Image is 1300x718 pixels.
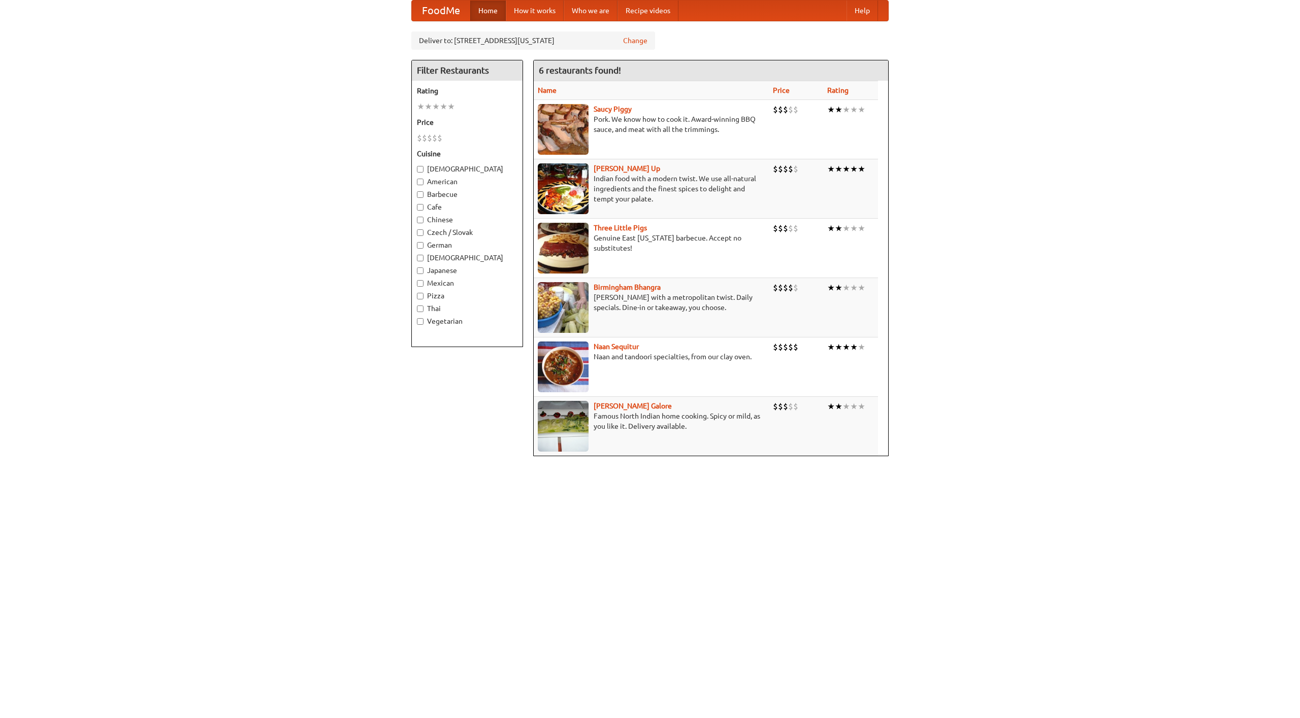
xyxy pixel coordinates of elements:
[417,191,424,198] input: Barbecue
[417,253,517,263] label: [DEMOGRAPHIC_DATA]
[594,105,632,113] a: Saucy Piggy
[842,223,850,234] li: ★
[417,267,424,274] input: Japanese
[594,283,661,291] a: Birmingham Bhangra
[538,233,765,253] p: Genuine East [US_STATE] barbecue. Accept no substitutes!
[773,104,778,115] li: $
[538,104,589,155] img: saucy.jpg
[417,278,517,288] label: Mexican
[427,132,432,144] li: $
[538,292,765,313] p: [PERSON_NAME] with a metropolitan twist. Daily specials. Dine-in or takeaway, you choose.
[538,341,589,392] img: naansequitur.jpg
[623,36,647,46] a: Change
[417,179,424,185] input: American
[835,282,842,293] li: ★
[858,282,865,293] li: ★
[778,282,783,293] li: $
[594,402,672,410] b: [PERSON_NAME] Galore
[594,343,639,351] b: Naan Sequitur
[773,163,778,175] li: $
[773,223,778,234] li: $
[417,86,517,96] h5: Rating
[778,401,783,412] li: $
[827,282,835,293] li: ★
[858,401,865,412] li: ★
[417,166,424,173] input: [DEMOGRAPHIC_DATA]
[417,215,517,225] label: Chinese
[842,104,850,115] li: ★
[827,163,835,175] li: ★
[850,163,858,175] li: ★
[793,341,798,353] li: $
[417,291,517,301] label: Pizza
[788,223,793,234] li: $
[422,132,427,144] li: $
[835,104,842,115] li: ★
[858,223,865,234] li: ★
[417,227,517,237] label: Czech / Slovak
[538,401,589,452] img: currygalore.jpg
[850,341,858,353] li: ★
[827,223,835,234] li: ★
[417,303,517,314] label: Thai
[538,282,589,333] img: bhangra.jpg
[850,401,858,412] li: ★
[773,341,778,353] li: $
[842,282,850,293] li: ★
[827,104,835,115] li: ★
[432,132,437,144] li: $
[417,217,424,223] input: Chinese
[835,401,842,412] li: ★
[417,242,424,249] input: German
[417,280,424,287] input: Mexican
[564,1,617,21] a: Who we are
[538,163,589,214] img: curryup.jpg
[538,411,765,431] p: Famous North Indian home cooking. Spicy or mild, as you like it. Delivery available.
[788,163,793,175] li: $
[437,132,442,144] li: $
[538,223,589,273] img: littlepigs.jpg
[783,104,788,115] li: $
[594,224,647,232] b: Three Little Pigs
[447,101,455,112] li: ★
[842,163,850,175] li: ★
[538,352,765,362] p: Naan and tandoori specialties, from our clay oven.
[417,318,424,325] input: Vegetarian
[788,401,793,412] li: $
[847,1,878,21] a: Help
[412,1,470,21] a: FoodMe
[783,341,788,353] li: $
[539,65,621,75] ng-pluralize: 6 restaurants found!
[417,202,517,212] label: Cafe
[773,282,778,293] li: $
[417,164,517,174] label: [DEMOGRAPHIC_DATA]
[778,163,783,175] li: $
[793,104,798,115] li: $
[506,1,564,21] a: How it works
[538,86,557,94] a: Name
[417,101,425,112] li: ★
[827,401,835,412] li: ★
[788,282,793,293] li: $
[778,104,783,115] li: $
[773,401,778,412] li: $
[858,341,865,353] li: ★
[850,104,858,115] li: ★
[411,31,655,50] div: Deliver to: [STREET_ADDRESS][US_STATE]
[793,282,798,293] li: $
[788,104,793,115] li: $
[417,265,517,276] label: Japanese
[773,86,790,94] a: Price
[440,101,447,112] li: ★
[470,1,506,21] a: Home
[858,163,865,175] li: ★
[425,101,432,112] li: ★
[594,164,660,173] a: [PERSON_NAME] Up
[835,341,842,353] li: ★
[783,163,788,175] li: $
[783,223,788,234] li: $
[432,101,440,112] li: ★
[778,223,783,234] li: $
[793,223,798,234] li: $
